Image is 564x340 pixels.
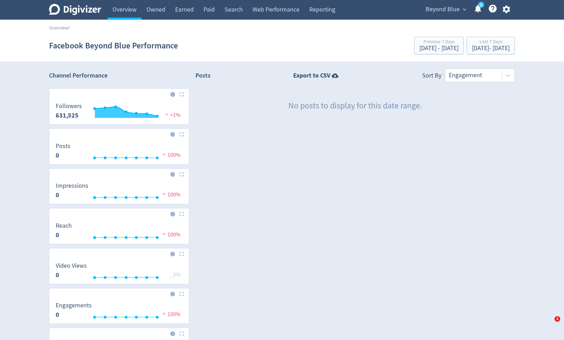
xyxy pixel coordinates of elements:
[423,4,468,15] button: Beyond Blue
[160,311,180,318] span: 100%
[179,92,184,96] img: Placeholder
[56,301,92,309] dt: Engagements
[49,25,68,31] a: Overview
[56,262,87,270] dt: Video Views
[414,37,464,54] button: Previous 7 Days[DATE] - [DATE]
[179,132,184,136] img: Placeholder
[52,182,186,201] svg: Impressions 0
[472,39,510,45] div: Last 7 Days
[52,262,186,281] svg: Video Views 0
[195,71,211,82] h2: Posts
[56,271,59,279] strong: 0
[540,316,557,333] iframe: Intercom live chat
[56,102,82,110] dt: Followers
[160,152,180,159] span: 100%
[56,191,59,199] strong: 0
[179,331,184,336] img: Placeholder
[422,71,441,82] div: Sort By
[163,112,180,119] span: <1%
[419,45,459,52] div: [DATE] - [DATE]
[480,2,482,7] text: 5
[56,231,59,239] strong: 0
[160,311,167,316] img: negative-performance.svg
[461,6,468,13] span: expand_more
[160,191,167,196] img: negative-performance.svg
[179,252,184,256] img: Placeholder
[160,191,180,198] span: 100%
[52,222,186,241] svg: Reach 0
[179,212,184,216] img: Placeholder
[56,142,70,150] dt: Posts
[478,2,484,8] a: 5
[52,143,186,161] svg: Posts 0
[52,302,186,321] svg: Engagements 0
[293,71,330,80] strong: Export to CSV
[419,39,459,45] div: Previous 7 Days
[52,103,186,121] svg: Followers 631,525
[160,231,167,236] img: negative-performance.svg
[56,222,72,230] dt: Reach
[56,182,88,190] dt: Impressions
[49,34,178,57] h1: Facebook Beyond Blue Performance
[555,316,560,322] span: 1
[169,271,180,278] span: _ 0%
[163,112,170,117] img: negative-performance.svg
[426,4,460,15] span: Beyond Blue
[467,37,515,54] button: Last 7 Days[DATE]- [DATE]
[49,71,189,80] h2: Channel Performance
[56,311,59,319] strong: 0
[179,172,184,176] img: Placeholder
[160,231,180,238] span: 100%
[472,45,510,52] div: [DATE] - [DATE]
[160,152,167,157] img: negative-performance.svg
[68,25,70,31] span: /
[56,111,78,120] strong: 631,525
[179,292,184,296] img: Placeholder
[56,151,59,160] strong: 0
[288,100,422,112] p: No posts to display for this date range.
